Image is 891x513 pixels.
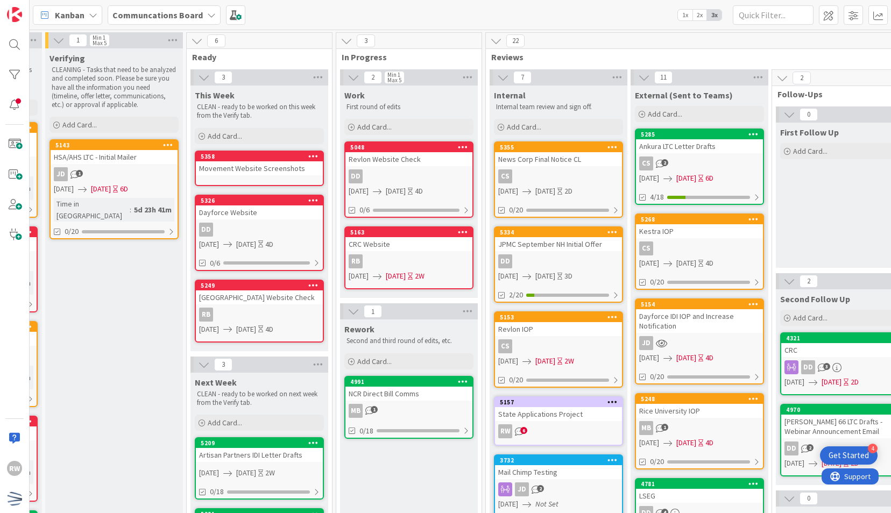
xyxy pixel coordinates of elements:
div: 5285 [636,130,763,139]
div: 5163CRC Website [345,227,472,251]
div: 2D [564,186,572,197]
span: Add Card... [62,120,97,130]
div: 4991 [345,377,472,387]
div: CS [636,156,763,170]
span: [DATE] [349,270,369,282]
span: [DATE] [535,355,555,367]
span: [DATE] [676,173,696,184]
p: Second and third round of edits, etc. [346,337,471,345]
div: Get Started [829,450,869,461]
div: 5157 [500,398,622,406]
div: 2W [564,355,574,367]
input: Quick Filter... [733,5,814,25]
span: Support [23,2,49,15]
div: JD [636,336,763,350]
span: Add Card... [208,418,242,427]
div: 5248Rice University IOP [636,394,763,418]
div: 5d 23h 41m [131,204,174,216]
span: [DATE] [676,352,696,364]
span: [DATE] [639,352,659,364]
div: 5154Dayforce IDI IOP and Increase Notification [636,300,763,333]
div: 5355News Corp Final Notice CL [495,142,622,166]
div: 4991 [350,378,472,386]
span: 2x [692,10,707,20]
div: 5285Ankura LTC Letter Drafts [636,130,763,153]
span: [DATE] [639,258,659,269]
div: 3732Mail Chimp Testing [495,455,622,479]
div: 4D [705,258,713,269]
div: 6D [120,183,128,195]
span: Verifying [49,53,85,63]
div: JD [51,167,178,181]
div: Artisan Partners IDI Letter Drafts [196,448,323,462]
div: 5249[GEOGRAPHIC_DATA] Website Check [196,281,323,304]
div: DD [345,169,472,183]
div: 5157 [495,397,622,407]
span: 3 [214,358,232,371]
span: : [130,204,131,216]
div: 5048 [350,144,472,151]
div: 5268Kestra IOP [636,215,763,238]
div: JD [54,167,68,181]
div: 5248 [641,395,763,403]
div: RW [7,461,22,476]
div: 5157State Applications Project [495,397,622,421]
div: CS [498,339,512,353]
i: Not Set [535,499,558,509]
div: NCR Direct Bill Comms [345,387,472,401]
div: Ankura LTC Letter Drafts [636,139,763,153]
img: avatar [7,491,22,506]
div: Movement Website Screenshots [196,161,323,175]
div: 5268 [636,215,763,224]
p: First round of edits [346,103,471,111]
div: Dayforce Website [196,205,323,219]
span: [DATE] [236,239,256,250]
div: Open Get Started checklist, remaining modules: 4 [820,446,878,465]
div: DD [199,223,213,237]
p: CLEANING - Tasks that need to be analyzed and completed soon. Please be sure you have all the inf... [52,66,176,109]
div: DD [784,441,798,455]
div: 4D [705,437,713,448]
span: [DATE] [498,498,518,510]
span: 2 [364,71,382,84]
div: CS [495,169,622,183]
div: 5358 [196,152,323,161]
div: CS [639,241,653,255]
div: Kestra IOP [636,224,763,238]
span: 2 [661,159,668,166]
span: 2 [793,72,811,84]
div: 5326Dayforce Website [196,196,323,219]
div: 3732 [495,455,622,465]
div: 4 [868,444,878,453]
div: 5268 [641,216,763,223]
div: Mail Chimp Testing [495,465,622,479]
span: 0/20 [509,374,523,386]
div: 5143 [55,141,178,149]
span: 0/20 [509,204,523,216]
span: [DATE] [199,467,219,479]
span: 2 [800,275,818,288]
p: CLEAN - ready to be worked on next week from the Verify tab. [197,390,322,408]
div: 5358 [201,153,323,160]
span: [DATE] [386,270,406,282]
div: 5285 [641,131,763,138]
span: 0 [800,108,818,121]
span: Work [344,90,365,101]
div: 4D [265,324,273,335]
span: 1 [364,305,382,318]
span: [DATE] [91,183,111,195]
div: DD [349,169,363,183]
div: 2W [415,270,425,282]
span: Add Card... [357,357,392,366]
span: This Week [195,90,235,101]
span: Add Card... [357,122,392,132]
div: RB [196,308,323,322]
span: Second Follow Up [780,294,850,304]
div: 4991NCR Direct Bill Comms [345,377,472,401]
div: State Applications Project [495,407,622,421]
span: [DATE] [498,355,518,367]
p: Internal team review and sign off. [496,103,621,111]
div: 5154 [641,301,763,308]
span: In Progress [342,52,468,62]
span: [DATE] [822,376,841,388]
